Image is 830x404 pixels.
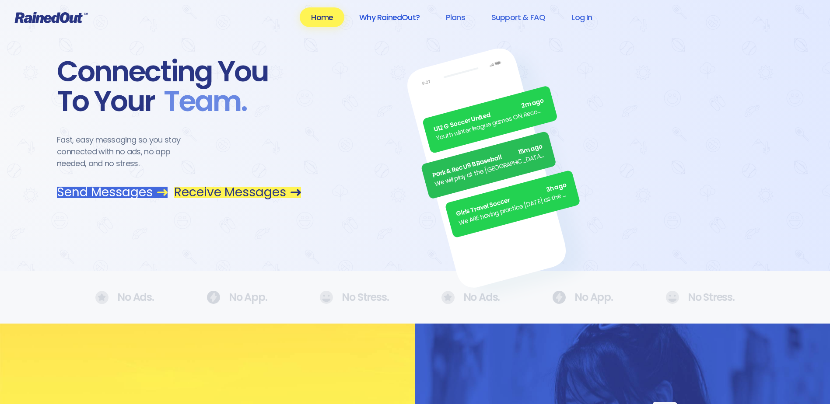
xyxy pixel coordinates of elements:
div: No Stress. [665,291,735,304]
img: No Ads. [95,291,109,304]
span: 15m ago [517,142,543,157]
div: U12 G Soccer United [433,96,545,135]
span: 3h ago [545,181,567,195]
span: Team . [155,87,247,116]
span: 2m ago [521,96,545,111]
img: No Ads. [441,291,455,304]
a: Plans [434,7,476,27]
div: We ARE having practice [DATE] as the sun is finally out. [458,189,570,228]
div: Connecting You To Your [57,57,301,116]
div: No Ads. [95,291,154,304]
div: Girls Travel Soccer [455,181,568,219]
a: Home [300,7,344,27]
div: Park & Rec U9 B Baseball [431,142,544,180]
img: No Ads. [207,291,220,304]
div: No App. [552,291,613,304]
a: Receive Messages [174,187,301,198]
a: Send Messages [57,187,168,198]
div: Youth winter league games ON. Recommend running shoes/sneakers for players as option for footwear. [435,105,547,143]
img: No Ads. [319,291,333,304]
div: No Ads. [441,291,500,304]
div: No Stress. [319,291,389,304]
a: Support & FAQ [480,7,557,27]
div: No App. [207,291,267,304]
div: Fast, easy messaging so you stay connected with no ads, no app needed, and no stress. [57,134,197,169]
img: No Ads. [552,291,566,304]
a: Log In [560,7,603,27]
img: No Ads. [665,291,679,304]
a: Why RainedOut? [348,7,431,27]
div: We will play at the [GEOGRAPHIC_DATA]. Wear white, be at the field by 5pm. [434,150,546,189]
